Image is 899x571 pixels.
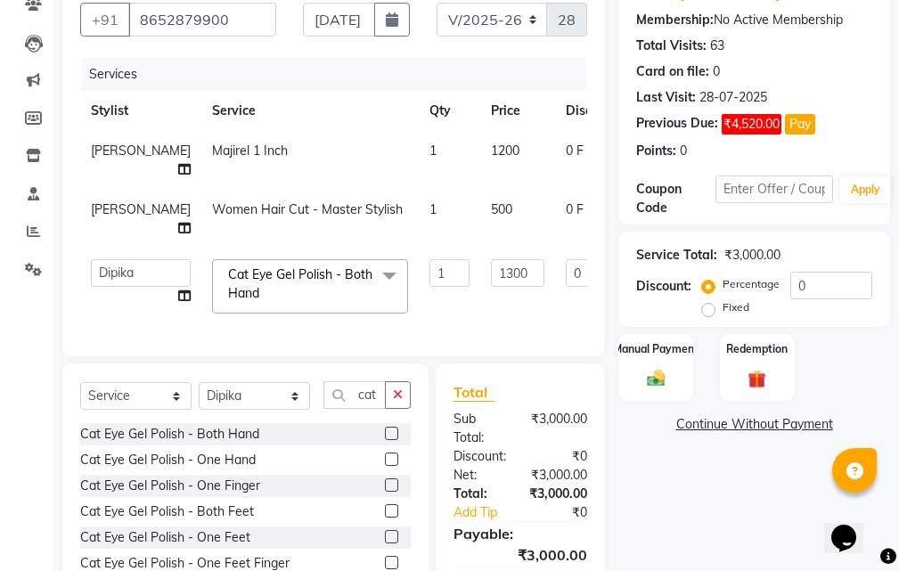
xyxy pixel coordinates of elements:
div: Last Visit: [636,88,696,107]
div: Points: [636,142,676,160]
a: Continue Without Payment [622,415,887,434]
span: 1 [429,201,437,217]
span: ₹4,520.00 [722,114,781,135]
div: Total: [440,485,516,503]
th: Price [480,91,555,131]
img: _gift.svg [742,368,772,390]
img: _cash.svg [642,368,671,388]
span: 1 [429,143,437,159]
div: ₹0 [534,503,601,522]
a: x [259,285,267,301]
div: ₹3,000.00 [516,485,601,503]
div: Service Total: [636,246,717,265]
div: Cat Eye Gel Polish - Both Hand [80,425,259,444]
label: Percentage [723,276,780,292]
div: No Active Membership [636,11,872,29]
div: Cat Eye Gel Polish - One Feet [80,528,250,547]
a: Add Tip [440,503,534,522]
span: 0 F [566,142,584,160]
button: Apply [840,176,891,203]
label: Manual Payment [613,341,699,357]
div: Membership: [636,11,714,29]
span: 0 F [566,200,584,219]
label: Fixed [723,299,749,315]
div: Sub Total: [440,410,518,447]
div: Payable: [440,523,601,544]
button: Pay [785,114,815,135]
button: +91 [80,3,130,37]
div: ₹0 [520,447,601,466]
div: Cat Eye Gel Polish - One Hand [80,451,256,469]
div: 63 [710,37,724,55]
div: Discount: [636,277,691,296]
span: Total [454,383,494,402]
th: Service [201,91,419,131]
div: ₹3,000.00 [724,246,780,265]
div: Cat Eye Gel Polish - One Finger [80,477,260,495]
th: Qty [419,91,480,131]
div: 0 [680,142,687,160]
div: Net: [440,466,518,485]
label: Redemption [726,341,788,357]
input: Enter Offer / Coupon Code [715,175,833,203]
input: Search or Scan [323,381,386,409]
div: Coupon Code [636,180,715,217]
th: Disc [555,91,719,131]
span: Cat Eye Gel Polish - Both Hand [228,266,372,301]
span: 1200 [491,143,519,159]
div: Previous Due: [636,114,718,135]
div: ₹3,000.00 [518,466,601,485]
span: [PERSON_NAME] [91,143,191,159]
div: ₹3,000.00 [440,544,601,566]
div: 0 [713,62,720,81]
div: Discount: [440,447,520,466]
div: Services [82,58,601,91]
span: Majirel 1 Inch [212,143,288,159]
span: Women Hair Cut - Master Stylish [212,201,403,217]
span: [PERSON_NAME] [91,201,191,217]
input: Search by Name/Mobile/Email/Code [128,3,276,37]
div: ₹3,000.00 [518,410,601,447]
div: Cat Eye Gel Polish - Both Feet [80,502,254,521]
th: Stylist [80,91,201,131]
div: 28-07-2025 [699,88,767,107]
iframe: chat widget [824,500,881,553]
span: 500 [491,201,512,217]
div: Card on file: [636,62,709,81]
div: Total Visits: [636,37,707,55]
